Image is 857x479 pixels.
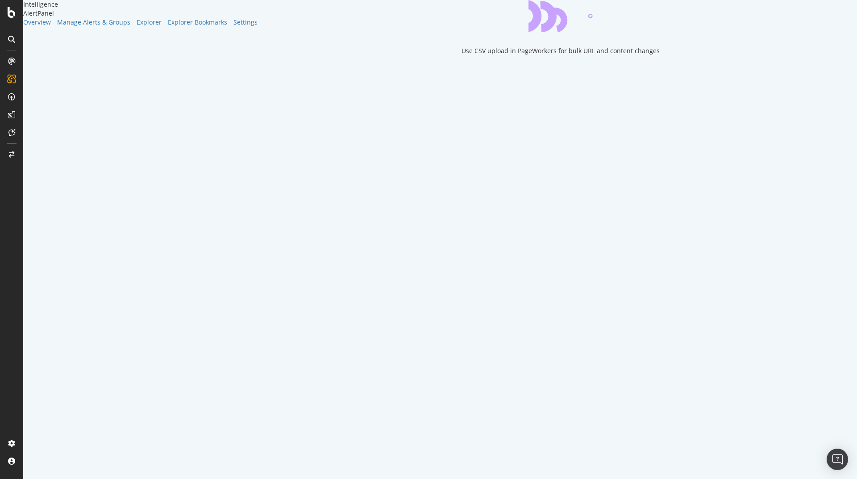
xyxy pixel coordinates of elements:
div: Use CSV upload in PageWorkers for bulk URL and content changes [462,46,660,55]
div: Open Intercom Messenger [827,449,848,470]
a: Settings [233,18,258,27]
a: Manage Alerts & Groups [57,18,130,27]
a: Explorer [137,18,162,27]
div: AlertPanel [23,9,264,18]
a: Explorer Bookmarks [168,18,227,27]
a: Overview [23,18,51,27]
